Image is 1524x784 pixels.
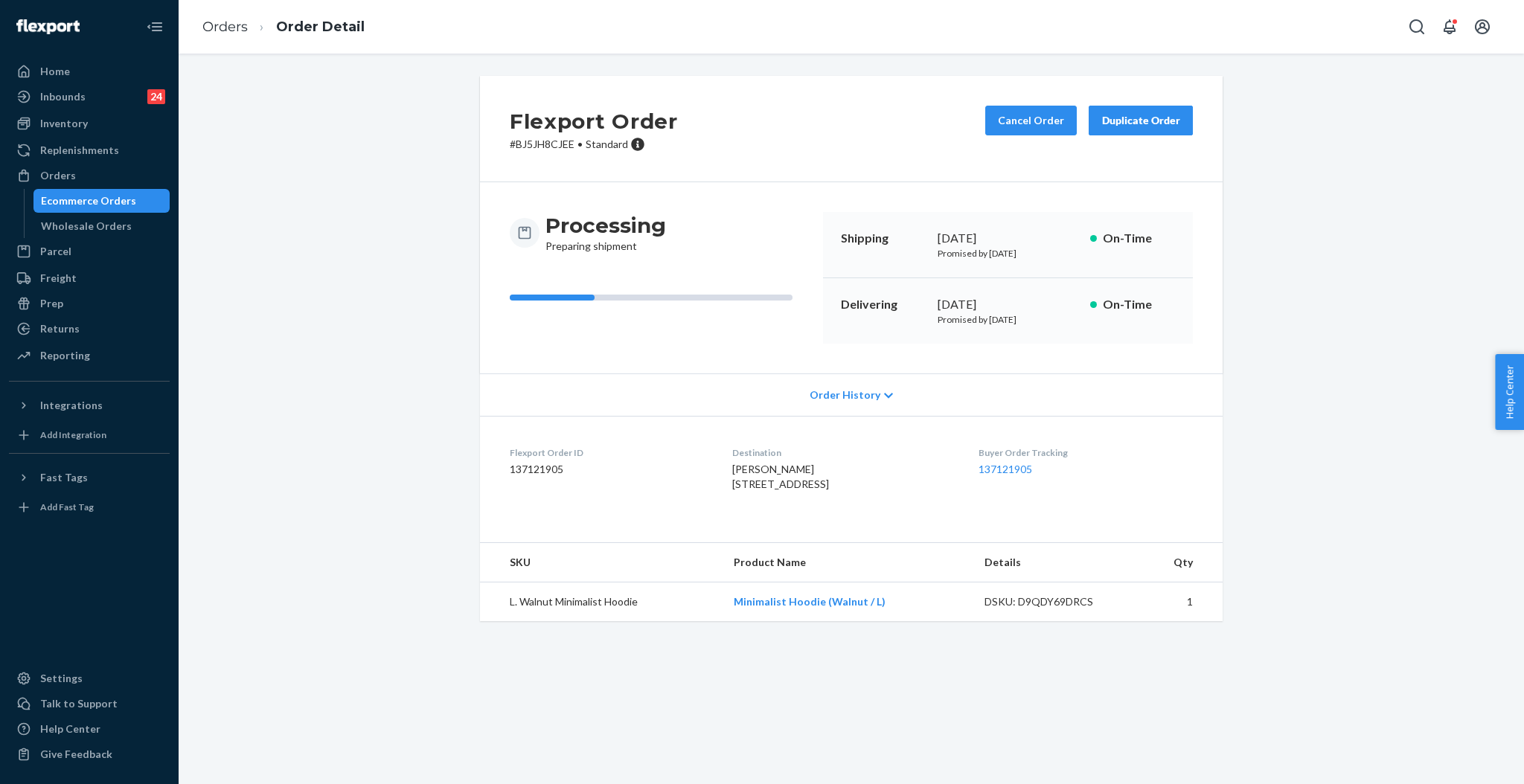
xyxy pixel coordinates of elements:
div: Add Integration [40,428,106,441]
th: SKU [480,543,722,582]
div: [DATE] [938,230,1078,247]
p: Delivering [841,296,926,313]
span: [PERSON_NAME] [STREET_ADDRESS] [732,463,829,490]
div: Add Fast Tag [40,501,94,513]
div: Parcel [40,244,71,259]
div: Wholesale Orders [41,219,132,234]
a: Replenishments [9,138,170,162]
dt: Buyer Order Tracking [979,446,1193,459]
button: Give Feedback [9,742,170,766]
div: [DATE] [938,296,1078,313]
ol: breadcrumbs [190,5,377,49]
p: On-Time [1103,296,1175,313]
a: Orders [202,19,248,35]
div: Talk to Support [40,696,118,711]
a: Orders [9,164,170,187]
div: 24 [147,89,165,104]
dd: 137121905 [510,462,708,477]
span: Order History [810,388,880,402]
div: Reporting [40,348,90,363]
div: Preparing shipment [545,212,666,254]
span: • [577,138,583,150]
button: Help Center [1495,354,1524,430]
div: Duplicate Order [1101,113,1180,128]
dt: Flexport Order ID [510,446,708,459]
div: Orders [40,168,76,183]
button: Open account menu [1467,12,1497,42]
a: Inbounds24 [9,85,170,109]
a: Returns [9,317,170,341]
div: Help Center [40,722,100,736]
button: Fast Tags [9,466,170,489]
h2: Flexport Order [510,106,678,137]
span: Standard [586,138,628,150]
div: Freight [40,271,77,286]
button: Cancel Order [985,106,1077,135]
button: Close Navigation [140,12,170,42]
td: 1 [1136,582,1223,622]
button: Duplicate Order [1089,106,1193,135]
button: Open Search Box [1402,12,1432,42]
a: 137121905 [979,463,1032,475]
h3: Processing [545,212,666,239]
th: Product Name [722,543,972,582]
a: Home [9,60,170,83]
a: Prep [9,292,170,315]
div: Fast Tags [40,470,88,485]
div: Prep [40,296,63,311]
p: Promised by [DATE] [938,313,1078,326]
div: DSKU: D9QDY69DRCS [984,594,1124,609]
p: Shipping [841,230,926,247]
div: Ecommerce Orders [41,193,136,208]
div: Inventory [40,116,88,131]
a: Inventory [9,112,170,135]
div: Home [40,64,70,79]
a: Reporting [9,344,170,367]
dt: Destination [732,446,954,459]
a: Help Center [9,717,170,741]
a: Wholesale Orders [33,214,170,238]
a: Minimalist Hoodie (Walnut / L) [734,595,886,608]
a: Talk to Support [9,692,170,716]
div: Integrations [40,398,103,413]
div: Replenishments [40,143,119,158]
a: Add Integration [9,423,170,447]
p: Promised by [DATE] [938,247,1078,260]
button: Integrations [9,393,170,417]
a: Add Fast Tag [9,495,170,519]
div: Returns [40,321,80,336]
div: Give Feedback [40,747,112,762]
th: Details [973,543,1136,582]
p: # BJ5JH8CJEE [510,137,678,152]
button: Open notifications [1435,12,1464,42]
p: On-Time [1103,230,1175,247]
div: Inbounds [40,89,86,104]
a: Settings [9,666,170,690]
img: Flexport logo [16,19,80,34]
th: Qty [1136,543,1223,582]
td: L. Walnut Minimalist Hoodie [480,582,722,622]
a: Freight [9,266,170,290]
a: Order Detail [276,19,365,35]
a: Parcel [9,240,170,263]
div: Settings [40,671,83,686]
a: Ecommerce Orders [33,189,170,213]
